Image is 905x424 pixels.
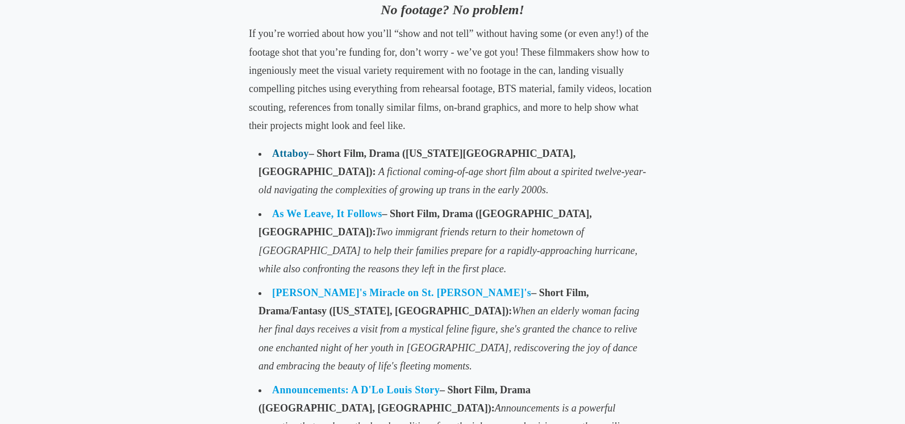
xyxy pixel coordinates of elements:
a: Announcements: A D'Lo Louis Story [272,384,440,396]
a: As We Leave, It Follows [272,208,382,219]
strong: – Short Film, Drama/Fantasy ([US_STATE], [GEOGRAPHIC_DATA]): [258,287,589,317]
span: A fictional coming-of-age short film about a spirited twelve-year-old navigating the complexities... [258,166,646,196]
a: [PERSON_NAME]'s Miracle on St. [PERSON_NAME]'s [272,287,531,298]
i: No footage? No problem! [381,2,524,17]
strong: – Short Film, Drama ([GEOGRAPHIC_DATA], [GEOGRAPHIC_DATA]): [258,384,531,414]
strong: – Short Film, Drama ([US_STATE][GEOGRAPHIC_DATA], [GEOGRAPHIC_DATA]): [258,148,575,177]
strong: – Short Film, Drama ([GEOGRAPHIC_DATA], [GEOGRAPHIC_DATA]): [258,208,592,238]
span: Two immigrant friends return to their hometown of [GEOGRAPHIC_DATA] to help their families prepar... [258,226,637,275]
a: Attaboy [272,148,309,159]
span: If you’re worried about how you’ll “show and not tell” without having some (or even any!) of the ... [249,28,652,131]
